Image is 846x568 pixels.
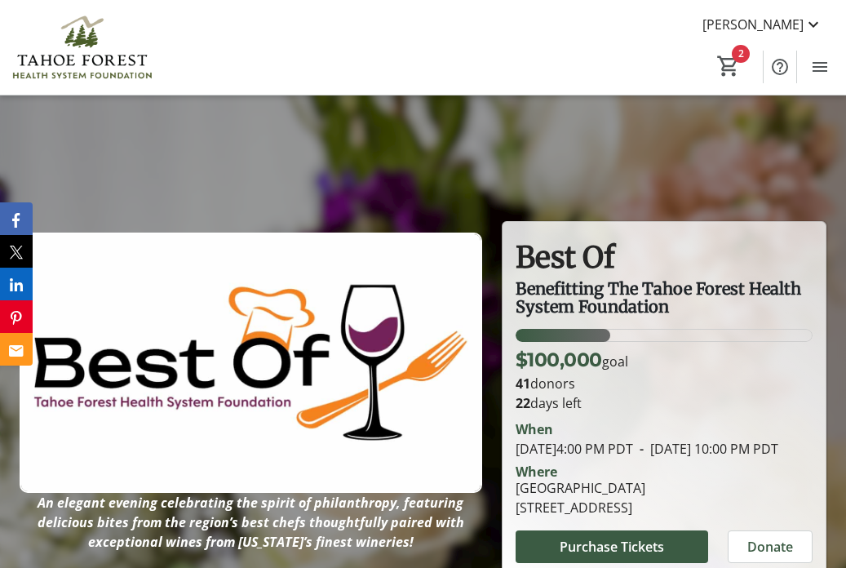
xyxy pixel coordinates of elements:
img: Campaign CTA Media Photo [20,233,482,493]
button: Help [764,51,796,83]
div: Where [516,465,557,478]
div: [STREET_ADDRESS] [516,498,645,517]
div: [GEOGRAPHIC_DATA] [516,478,645,498]
div: When [516,419,553,439]
span: [DATE] 4:00 PM PDT [516,440,633,458]
div: 31.84309% of fundraising goal reached [516,329,813,342]
span: Donate [747,537,793,557]
em: An elegant evening celebrating the spirit of philanthropy, featuring delicious bites from the reg... [38,494,464,551]
p: days left [516,393,813,413]
button: Purchase Tickets [516,530,708,563]
span: $100,000 [516,348,602,371]
strong: Best Of [516,239,615,276]
b: 41 [516,375,530,393]
span: - [633,440,650,458]
button: Menu [804,51,836,83]
button: Donate [728,530,813,563]
span: [DATE] 10:00 PM PDT [633,440,778,458]
button: [PERSON_NAME] [689,11,836,38]
p: donors [516,374,813,393]
span: 22 [516,394,530,412]
span: Purchase Tickets [560,537,664,557]
span: Benefitting The Tahoe Forest Health System Foundation [516,278,805,317]
span: [PERSON_NAME] [702,15,804,34]
img: Tahoe Forest Health System Foundation's Logo [10,7,155,88]
p: goal [516,345,628,374]
button: Cart [714,51,743,81]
